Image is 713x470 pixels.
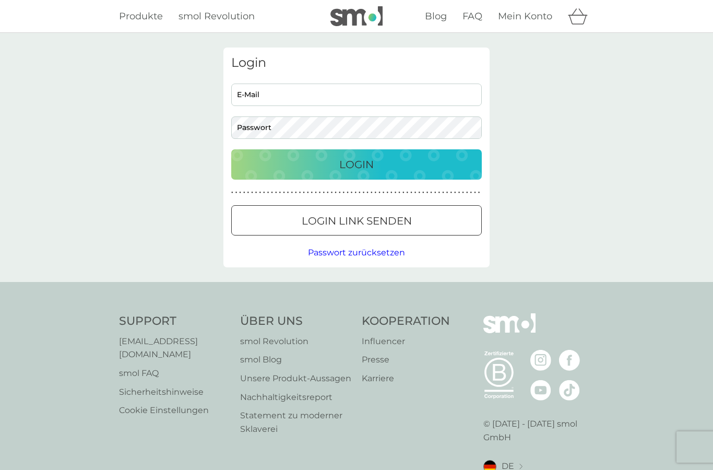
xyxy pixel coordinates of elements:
[343,190,345,195] p: ●
[378,190,381,195] p: ●
[402,190,405,195] p: ●
[410,190,412,195] p: ●
[375,190,377,195] p: ●
[414,190,417,195] p: ●
[462,9,482,24] a: FAQ
[458,190,460,195] p: ●
[483,417,594,444] p: © [DATE] - [DATE] smol GmbH
[311,190,313,195] p: ●
[425,9,447,24] a: Blog
[295,190,297,195] p: ●
[327,190,329,195] p: ●
[307,190,309,195] p: ●
[247,190,249,195] p: ●
[179,10,255,22] span: smol Revolution
[259,190,261,195] p: ●
[283,190,285,195] p: ●
[351,190,353,195] p: ●
[383,190,385,195] p: ●
[519,464,522,469] img: Standort auswählen
[359,190,361,195] p: ●
[291,190,293,195] p: ●
[422,190,424,195] p: ●
[119,9,163,24] a: Produkte
[454,190,456,195] p: ●
[395,190,397,195] p: ●
[390,190,393,195] p: ●
[287,190,289,195] p: ●
[119,335,230,361] a: [EMAIL_ADDRESS][DOMAIN_NAME]
[240,409,351,436] a: Statement zu moderner Sklaverei
[119,313,230,330] h4: Support
[239,190,241,195] p: ●
[470,190,472,195] p: ●
[462,190,464,195] p: ●
[231,149,482,180] button: Login
[430,190,432,195] p: ●
[271,190,273,195] p: ●
[363,190,365,195] p: ●
[323,190,325,195] p: ●
[362,313,450,330] h4: Kooperation
[267,190,269,195] p: ●
[303,190,305,195] p: ●
[119,10,163,22] span: Produkte
[474,190,476,195] p: ●
[354,190,356,195] p: ●
[426,190,429,195] p: ●
[446,190,448,195] p: ●
[319,190,321,195] p: ●
[418,190,420,195] p: ●
[119,385,230,399] p: Sicherheitshinweise
[119,404,230,417] a: Cookie Einstellungen
[362,353,450,367] a: Presse
[235,190,237,195] p: ●
[251,190,253,195] p: ●
[119,367,230,380] a: smol FAQ
[407,190,409,195] p: ●
[347,190,349,195] p: ●
[462,10,482,22] span: FAQ
[302,213,412,229] p: Login Link senden
[483,313,536,349] img: smol
[559,380,580,401] img: besuche die smol TikTok Seite
[466,190,468,195] p: ●
[330,6,383,26] img: smol
[231,55,482,70] h3: Login
[425,10,447,22] span: Blog
[240,372,351,385] a: Unsere Produkt‑Aussagen
[362,372,450,385] a: Karriere
[331,190,333,195] p: ●
[279,190,281,195] p: ●
[568,6,594,27] div: Warenkorb
[366,190,369,195] p: ●
[275,190,277,195] p: ●
[438,190,441,195] p: ●
[315,190,317,195] p: ●
[240,391,351,404] a: Nachhaltigkeitsreport
[339,190,341,195] p: ●
[240,335,351,348] a: smol Revolution
[442,190,444,195] p: ●
[308,246,405,260] button: Passwort zurücksetzen
[263,190,265,195] p: ●
[362,335,450,348] a: Influencer
[299,190,301,195] p: ●
[386,190,388,195] p: ●
[498,10,552,22] span: Mein Konto
[308,248,405,257] span: Passwort zurücksetzen
[335,190,337,195] p: ●
[240,353,351,367] a: smol Blog
[179,9,255,24] a: smol Revolution
[498,9,552,24] a: Mein Konto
